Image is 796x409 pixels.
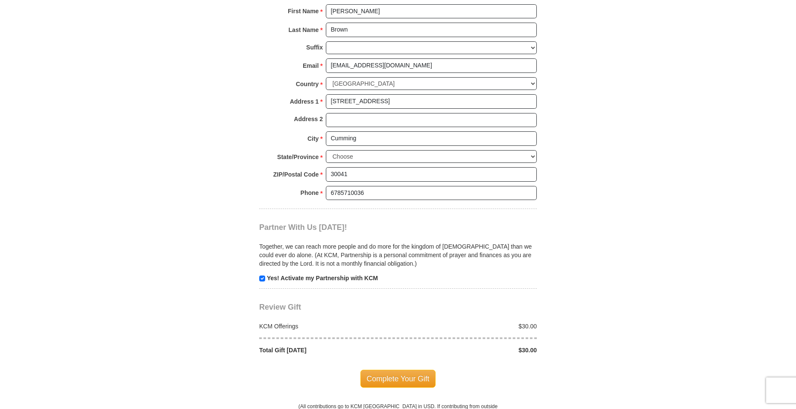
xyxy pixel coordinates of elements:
[306,41,323,53] strong: Suffix
[259,223,347,232] span: Partner With Us [DATE]!
[296,78,319,90] strong: Country
[277,151,319,163] strong: State/Province
[398,346,541,354] div: $30.00
[259,242,537,268] p: Together, we can reach more people and do more for the kingdom of [DEMOGRAPHIC_DATA] than we coul...
[255,322,398,331] div: KCM Offerings
[289,24,319,36] strong: Last Name
[303,60,319,72] strong: Email
[294,113,323,125] strong: Address 2
[398,322,541,331] div: $30.00
[360,370,436,388] span: Complete Your Gift
[267,275,378,281] strong: Yes! Activate my Partnership with KCM
[301,187,319,199] strong: Phone
[259,303,301,311] span: Review Gift
[307,133,319,145] strong: City
[290,96,319,107] strong: Address 1
[255,346,398,354] div: Total Gift [DATE]
[273,168,319,180] strong: ZIP/Postal Code
[288,5,319,17] strong: First Name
